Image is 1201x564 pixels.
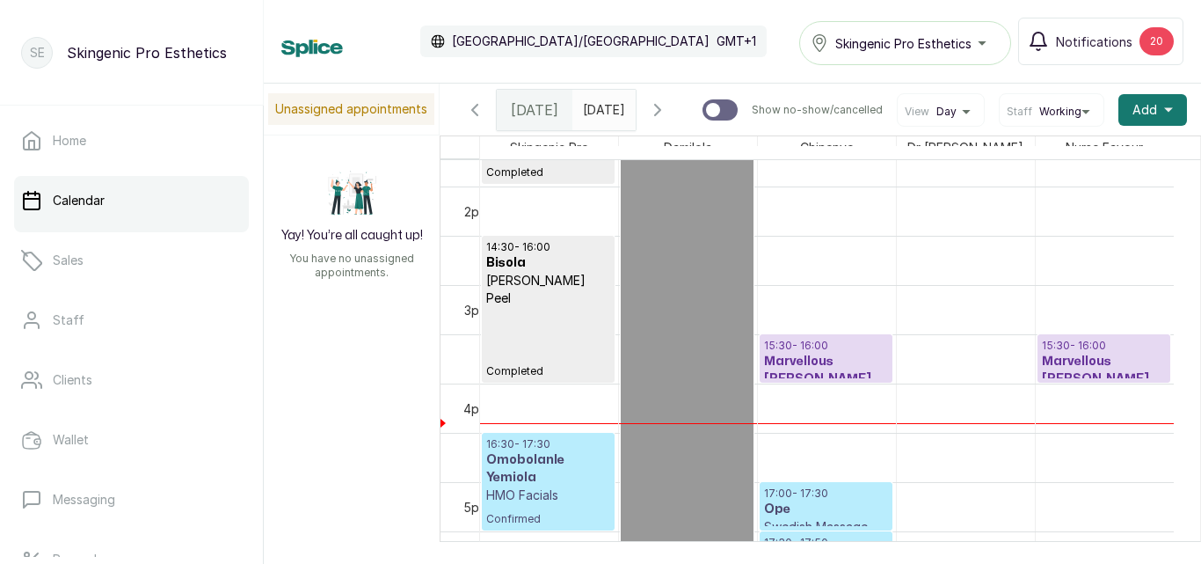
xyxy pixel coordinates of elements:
[511,99,558,121] span: [DATE]
[53,311,84,329] p: Staff
[1007,105,1032,119] span: Staff
[497,90,572,130] div: [DATE]
[1042,353,1166,388] h3: Marvellous [PERSON_NAME]
[53,132,86,150] p: Home
[281,227,423,245] h2: Yay! You’re all caught up!
[1132,101,1157,119] span: Add
[1139,27,1174,55] div: 20
[764,339,888,353] p: 15:30 - 16:00
[460,399,492,418] div: 4pm
[461,202,492,221] div: 2pm
[486,307,610,378] p: Completed
[486,487,610,504] p: HMO Facials
[764,501,888,518] h3: Ope
[486,504,610,526] p: Confirmed
[486,240,610,254] p: 14:30 - 16:00
[486,451,610,487] h3: Omobolanle Yemiola
[1018,18,1183,65] button: Notifications20
[53,371,92,389] p: Clients
[936,105,957,119] span: Day
[486,437,610,451] p: 16:30 - 17:30
[486,272,610,307] p: [PERSON_NAME] Peel
[764,487,888,501] p: 17:00 - 17:30
[660,136,716,158] span: Damilola
[1056,33,1132,51] span: Notifications
[752,103,883,117] p: Show no-show/cancelled
[14,415,249,465] a: Wallet
[53,491,115,509] p: Messaging
[1007,105,1096,119] button: StaffWorking
[1118,94,1187,126] button: Add
[506,136,593,158] span: Skingenic Pro
[904,136,1027,158] span: Dr [PERSON_NAME]
[14,236,249,285] a: Sales
[67,42,227,63] p: Skingenic Pro Esthetics
[1042,339,1166,353] p: 15:30 - 16:00
[14,176,249,225] a: Calendar
[53,192,105,209] p: Calendar
[14,475,249,524] a: Messaging
[14,116,249,165] a: Home
[452,33,710,50] p: [GEOGRAPHIC_DATA]/[GEOGRAPHIC_DATA]
[268,93,434,125] p: Unassigned appointments
[53,252,84,269] p: Sales
[764,353,888,388] h3: Marvellous [PERSON_NAME]
[1039,105,1081,119] span: Working
[835,34,972,53] span: Skingenic Pro Esthetics
[14,296,249,345] a: Staff
[1062,136,1146,158] span: Nurse Favour
[460,498,492,516] div: 5pm
[764,536,888,550] p: 17:30 - 17:50
[905,105,977,119] button: ViewDay
[30,44,45,62] p: SE
[799,21,1011,65] button: Skingenic Pro Esthetics
[53,431,89,449] p: Wallet
[486,254,610,272] h3: Bisola
[797,136,857,158] span: Chinenye
[461,301,492,319] div: 3pm
[486,142,610,179] p: Completed
[14,355,249,405] a: Clients
[274,252,429,280] p: You have no unassigned appointments.
[905,105,929,119] span: View
[717,33,756,50] p: GMT+1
